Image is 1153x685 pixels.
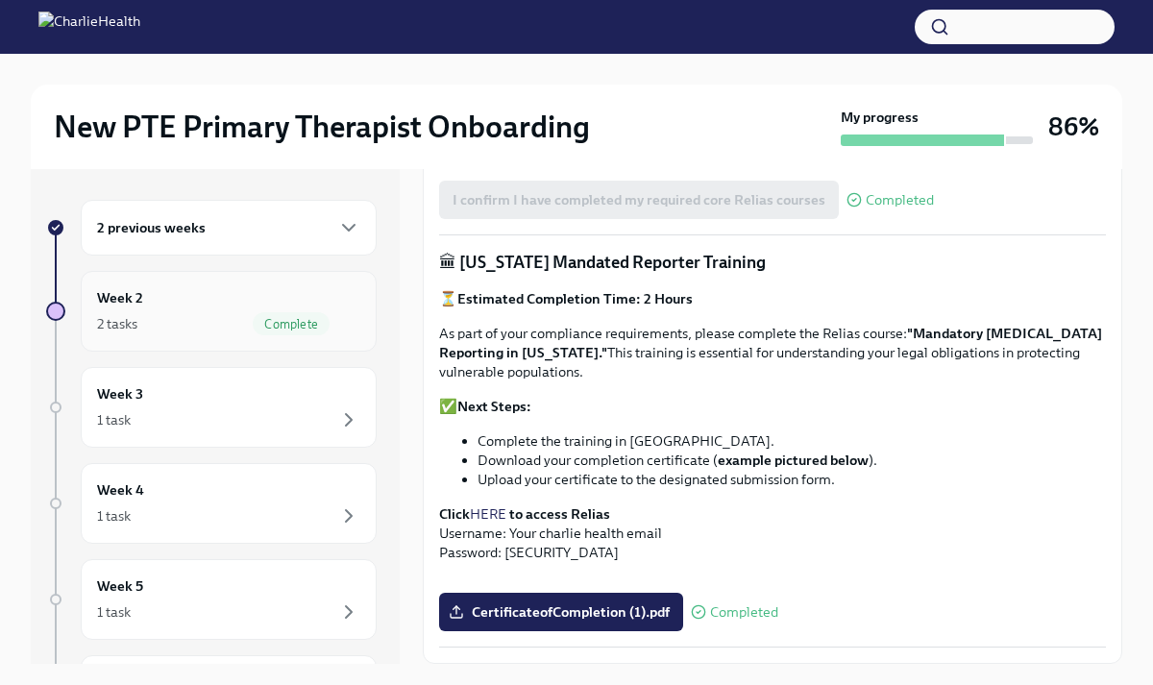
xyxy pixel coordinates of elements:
[97,314,137,333] div: 2 tasks
[841,108,919,127] strong: My progress
[866,193,934,208] span: Completed
[718,452,869,469] strong: example pictured below
[509,505,610,523] strong: to access Relias
[97,506,131,526] div: 1 task
[97,383,143,404] h6: Week 3
[439,289,1106,308] p: ⏳
[439,324,1106,381] p: As part of your compliance requirements, please complete the Relias course: This training is esse...
[478,470,1106,489] li: Upload your certificate to the designated submission form.
[253,317,330,331] span: Complete
[97,217,206,238] h6: 2 previous weeks
[97,479,144,501] h6: Week 4
[46,559,377,640] a: Week 51 task
[710,605,778,620] span: Completed
[46,367,377,448] a: Week 31 task
[97,287,143,308] h6: Week 2
[470,505,506,523] a: HERE
[38,12,140,42] img: CharlieHealth
[97,602,131,622] div: 1 task
[81,200,377,256] div: 2 previous weeks
[439,251,1106,274] p: 🏛 [US_STATE] Mandated Reporter Training
[439,505,470,523] strong: Click
[457,290,693,307] strong: Estimated Completion Time: 2 Hours
[439,397,1106,416] p: ✅
[1048,110,1099,144] h3: 86%
[478,431,1106,451] li: Complete the training in [GEOGRAPHIC_DATA].
[478,451,1106,470] li: Download your completion certificate ( ).
[453,602,670,622] span: CertificateofCompletion (1).pdf
[54,108,590,146] h2: New PTE Primary Therapist Onboarding
[46,271,377,352] a: Week 22 tasksComplete
[439,593,683,631] label: CertificateofCompletion (1).pdf
[439,504,1106,562] p: Username: Your charlie health email Password: [SECURITY_DATA]
[46,463,377,544] a: Week 41 task
[97,410,131,429] div: 1 task
[97,575,143,597] h6: Week 5
[457,398,531,415] strong: Next Steps:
